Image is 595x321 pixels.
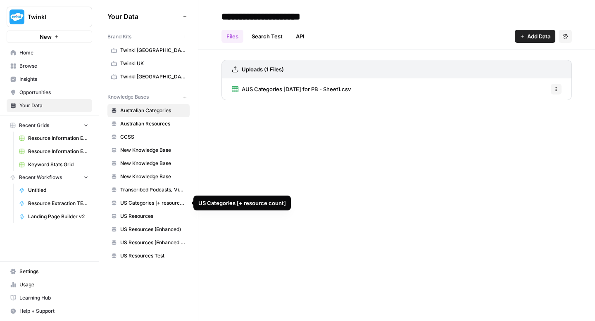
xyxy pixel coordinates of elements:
span: Brand Kits [107,33,131,40]
a: US Categories [+ resource count] [107,196,190,210]
span: AUS Categories [DATE] for PB - Sheet1.csv [242,85,351,93]
span: New Knowledge Base [120,173,186,180]
a: Settings [7,265,92,278]
span: Resource Information Extraction Grid (1) [28,148,88,155]
span: Usage [19,281,88,288]
a: New Knowledge Base [107,144,190,157]
span: Keyword Stats Grid [28,161,88,168]
a: Opportunities [7,86,92,99]
span: US Categories [+ resource count] [120,199,186,207]
a: Twinkl UK [107,57,190,70]
a: Twinkl [GEOGRAPHIC_DATA] [107,44,190,57]
span: US Resources [120,212,186,220]
span: US Resources Test [120,252,186,260]
a: US Resources Test [107,249,190,262]
span: Recent Grids [19,122,49,129]
button: Recent Workflows [7,171,92,184]
span: US Resources (Enhanced) [120,226,186,233]
a: Browse [7,59,92,73]
span: Opportunities [19,89,88,96]
span: Recent Workflows [19,174,62,181]
span: Twinkl UK [120,60,186,67]
span: Add Data [527,32,550,40]
span: Your Data [107,12,180,21]
a: AUS Categories [DATE] for PB - Sheet1.csv [232,78,351,100]
a: Usage [7,278,92,291]
a: CCSS [107,130,190,144]
a: Resource Information Extraction and Descriptions [15,132,92,145]
a: US Resources [107,210,190,223]
span: Settings [19,268,88,275]
span: Resource Information Extraction and Descriptions [28,135,88,142]
span: Insights [19,76,88,83]
span: Help + Support [19,307,88,315]
button: Add Data [515,30,555,43]
span: Knowledge Bases [107,93,149,101]
span: US Resources [Enhanced + Review Count] [120,239,186,246]
span: Twinkl [28,13,78,21]
a: Twinkl [GEOGRAPHIC_DATA] [107,70,190,83]
a: New Knowledge Base [107,157,190,170]
span: New Knowledge Base [120,146,186,154]
a: Search Test [247,30,288,43]
span: Twinkl [GEOGRAPHIC_DATA] [120,47,186,54]
span: Transcribed Podcasts, Videos, etc. [120,186,186,194]
a: Uploads (1 Files) [232,60,284,78]
span: Browse [19,62,88,70]
span: Australian Categories [120,107,186,114]
a: Transcribed Podcasts, Videos, etc. [107,183,190,196]
span: Landing Page Builder v2 [28,213,88,220]
a: Your Data [7,99,92,112]
a: Files [221,30,243,43]
span: Twinkl [GEOGRAPHIC_DATA] [120,73,186,80]
button: Workspace: Twinkl [7,7,92,27]
span: New Knowledge Base [120,160,186,167]
a: Insights [7,73,92,86]
h3: Uploads (1 Files) [242,65,284,73]
span: Your Data [19,102,88,109]
a: Resource Extraction TEST [15,197,92,210]
a: Australian Categories [107,104,190,117]
a: US Resources [Enhanced + Review Count] [107,236,190,249]
span: Resource Extraction TEST [28,200,88,207]
a: Learning Hub [7,291,92,304]
a: Resource Information Extraction Grid (1) [15,145,92,158]
span: New [40,33,52,41]
button: Help + Support [7,304,92,318]
a: Australian Resources [107,117,190,130]
span: CCSS [120,133,186,141]
a: US Resources (Enhanced) [107,223,190,236]
span: Untitled [28,186,88,194]
span: Learning Hub [19,294,88,302]
a: Landing Page Builder v2 [15,210,92,223]
a: API [291,30,309,43]
a: Keyword Stats Grid [15,158,92,171]
span: Australian Resources [120,120,186,127]
button: New [7,31,92,43]
span: Home [19,49,88,57]
button: Recent Grids [7,119,92,132]
a: New Knowledge Base [107,170,190,183]
a: Home [7,46,92,59]
a: Untitled [15,184,92,197]
img: Twinkl Logo [10,9,24,24]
